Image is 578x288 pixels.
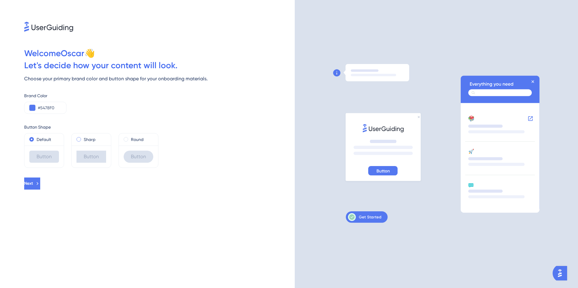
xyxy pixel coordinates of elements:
label: Default [37,136,51,143]
div: Welcome Oscar 👋 [24,47,295,59]
div: Choose your primary brand color and button shape for your onboarding materials. [24,75,295,82]
button: Next [24,178,40,190]
div: Button [29,151,59,163]
label: Sharp [84,136,96,143]
div: Let ' s decide how your content will look. [24,59,295,72]
div: Button Shape [24,123,295,131]
label: Round [131,136,144,143]
div: Button [124,151,153,163]
iframe: UserGuiding AI Assistant Launcher [553,264,571,282]
span: Next [24,180,33,187]
div: Brand Color [24,92,295,99]
div: Button [76,151,106,163]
